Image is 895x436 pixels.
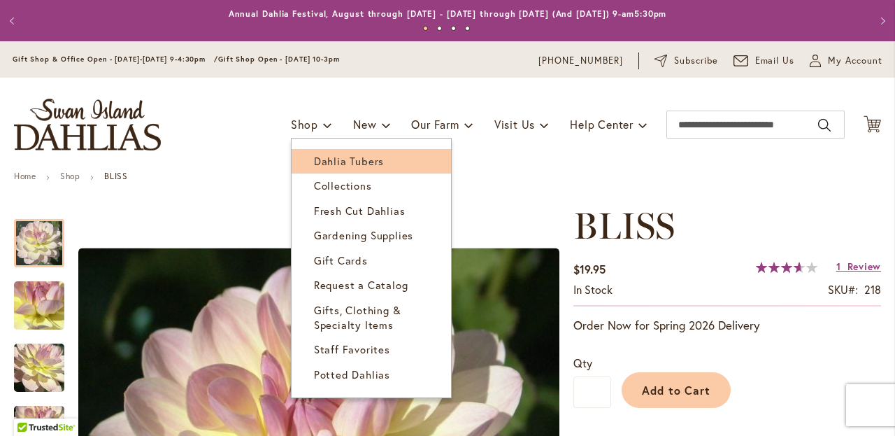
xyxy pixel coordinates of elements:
div: BLISS [14,330,78,392]
span: BLISS [573,204,675,248]
span: Gift Shop Open - [DATE] 10-3pm [218,55,340,64]
span: Potted Dahlias [314,367,390,381]
span: New [353,117,376,132]
div: Availability [573,282,613,298]
button: Add to Cart [622,372,731,408]
iframe: Launch Accessibility Center [10,386,50,426]
button: 1 of 4 [423,26,428,31]
a: Annual Dahlia Festival, August through [DATE] - [DATE] through [DATE] (And [DATE]) 9-am5:30pm [229,8,667,19]
strong: SKU [828,282,858,297]
button: 3 of 4 [451,26,456,31]
span: Shop [291,117,318,132]
a: store logo [14,99,161,150]
a: 1 Review [836,260,881,273]
span: In stock [573,282,613,297]
span: Our Farm [411,117,459,132]
span: Help Center [570,117,633,132]
span: My Account [828,54,882,68]
div: 218 [864,282,881,298]
button: My Account [810,54,882,68]
a: Subscribe [654,54,718,68]
span: Dahlia Tubers [314,154,384,168]
p: Order Now for Spring 2026 Delivery [573,317,881,334]
span: 1 [836,260,841,273]
span: Collections [314,178,372,192]
button: Next [867,7,895,35]
a: Home [14,171,36,181]
span: Qty [573,356,592,370]
span: Email Us [755,54,795,68]
button: 4 of 4 [465,26,470,31]
a: [PHONE_NUMBER] [538,54,623,68]
span: Review [847,260,881,273]
a: Gift Cards [292,248,451,273]
div: BLISS [14,267,78,330]
span: Gift Shop & Office Open - [DATE]-[DATE] 9-4:30pm / [13,55,218,64]
div: BLISS [14,205,78,267]
span: Request a Catalog [314,278,408,292]
strong: BLISS [104,171,127,181]
div: 73% [756,262,817,273]
a: Shop [60,171,80,181]
span: Gifts, Clothing & Specialty Items [314,303,401,332]
span: Subscribe [674,54,718,68]
span: Visit Us [494,117,535,132]
span: Staff Favorites [314,342,390,356]
button: 2 of 4 [437,26,442,31]
span: Fresh Cut Dahlias [314,204,406,218]
span: Add to Cart [642,383,711,398]
span: Gardening Supplies [314,228,413,242]
span: $19.95 [573,262,606,276]
a: Email Us [733,54,795,68]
